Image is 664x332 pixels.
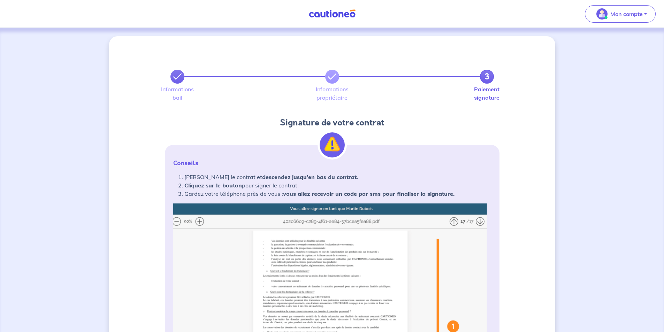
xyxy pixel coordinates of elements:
strong: Cliquez sur le bouton [184,182,242,189]
label: Informations propriétaire [325,86,339,100]
p: Mon compte [610,10,643,18]
button: illu_account_valid_menu.svgMon compte [585,5,656,23]
label: Paiement signature [480,86,494,100]
li: [PERSON_NAME] le contrat et [184,173,491,181]
img: illu_account_valid_menu.svg [596,8,608,20]
strong: vous allez recevoir un code par sms pour finaliser la signature. [283,190,455,197]
strong: descendez jusqu’en bas du contrat. [262,173,358,180]
a: 3 [480,70,494,84]
img: Cautioneo [306,9,358,18]
p: Conseils [173,159,491,167]
img: illu_alert.svg [320,132,345,157]
li: pour signer le contrat. [184,181,491,190]
li: Gardez votre téléphone près de vous : [184,190,491,198]
label: Informations bail [170,86,184,100]
h4: Signature de votre contrat [165,117,499,128]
